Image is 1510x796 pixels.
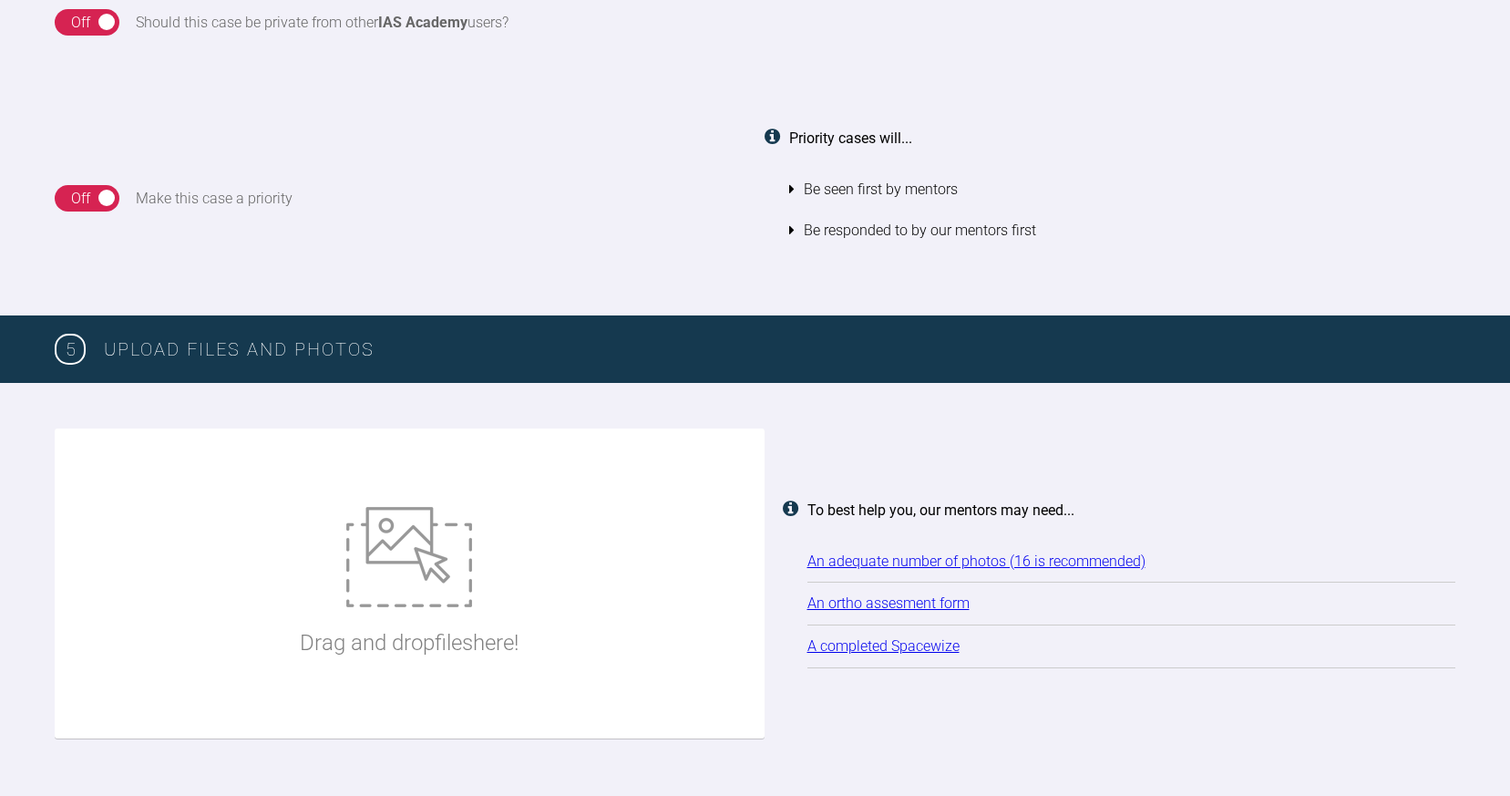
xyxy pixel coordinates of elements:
span: 5 [55,334,86,365]
strong: IAS Academy [378,14,467,31]
strong: Priority cases will... [789,129,912,147]
a: An ortho assesment form [807,594,970,612]
strong: To best help you, our mentors may need... [807,501,1074,519]
li: Be seen first by mentors [789,169,1456,211]
div: Off [71,11,90,35]
div: Make this case a priority [136,187,293,211]
div: Off [71,187,90,211]
p: Drag and drop files here! [300,625,519,660]
div: Should this case be private from other users? [136,11,508,35]
a: A completed Spacewize [807,637,960,655]
a: An adequate number of photos (16 is recommended) [807,553,1145,570]
li: Be responded to by our mentors first [789,210,1456,252]
h3: Upload Files and Photos [104,335,1455,364]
